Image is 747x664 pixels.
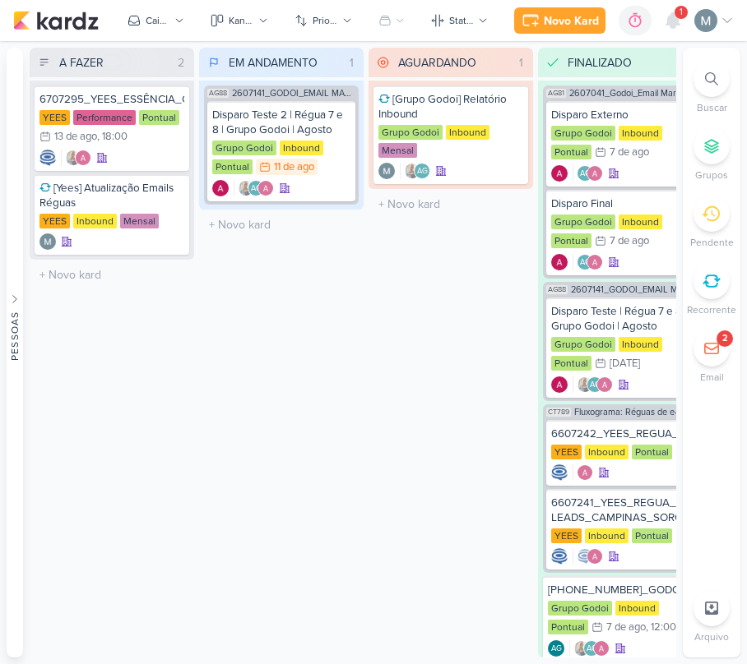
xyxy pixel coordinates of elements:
[548,640,564,657] div: Aline Gimenez Graciano
[39,181,184,210] div: [Yees] Atualização Emails Réguas
[274,162,314,173] div: 11 de ago
[694,629,729,644] p: Arquivo
[548,620,588,634] div: Pontual
[551,304,689,334] div: Disparo Teste | Régua 7 e 8 | Grupo Godoi | Agosto
[551,337,615,352] div: Grupo Godoi
[414,163,430,179] div: Aline Gimenez Graciano
[212,108,350,137] div: Disparo Teste 2 | Régua 7 e 8 | Grupo Godoi | Agosto
[551,548,568,565] div: Criador(a): Caroline Traven De Andrade
[61,150,91,166] div: Colaboradores: Iara Santos, Alessandra Gomes
[551,376,568,393] img: Alessandra Gomes
[546,408,571,417] span: CT789
[577,376,593,393] img: Iara Santos
[248,180,264,196] div: Aline Gimenez Graciano
[39,150,56,166] img: Caroline Traven De Andrade
[238,180,254,196] img: Iara Santos
[680,6,683,19] span: 1
[343,54,360,71] div: 1
[585,445,629,459] div: Inbound
[551,126,615,141] div: Grupo Godoi
[722,332,727,345] div: 2
[551,214,615,229] div: Grupo Godoi
[551,165,568,182] div: Criador(a): Alessandra Gomes
[569,640,610,657] div: Colaboradores: Iara Santos, Aline Gimenez Graciano, Alessandra Gomes
[513,54,530,71] div: 1
[417,168,428,176] p: AG
[587,254,603,270] img: Alessandra Gomes
[39,110,70,125] div: YEES
[39,214,70,228] div: YEES
[619,337,662,352] div: Inbound
[551,645,562,653] p: AG
[610,358,640,369] div: [DATE]
[13,11,99,30] img: kardz.app
[551,427,689,441] div: 6607242_YEES_REGUA_COMPRADORES_CAMPINAS_SOROCABA
[571,285,694,294] span: 2607141_GODOI_EMAIL MARKETING_AGOSTO
[590,381,601,390] p: AG
[619,214,662,229] div: Inbound
[232,89,355,98] span: 2607141_GODOI_EMAIL MARKETING_AGOSTO
[700,370,724,385] p: Email
[551,356,592,371] div: Pontual
[646,622,676,633] div: , 12:00
[212,159,253,174] div: Pontual
[694,9,717,32] img: Mariana Amorim
[551,145,592,159] div: Pontual
[573,548,603,565] div: Colaboradores: Caroline Traven De Andrade, Alessandra Gomes
[551,165,568,182] img: Alessandra Gomes
[120,214,159,228] div: Mensal
[573,464,593,481] div: Colaboradores: Alessandra Gomes
[619,126,662,141] div: Inbound
[593,640,610,657] img: Alessandra Gomes
[212,141,276,155] div: Grupo Godoi
[551,464,568,481] div: Criador(a): Caroline Traven De Andrade
[551,496,689,525] div: 6607241_YEES_REGUA_DEMAIS LEADS_CAMPINAS_SOROCABA
[587,165,603,182] img: Alessandra Gomes
[39,233,56,250] div: Criador(a): Mariana Amorim
[400,163,430,179] div: Colaboradores: Iara Santos, Aline Gimenez Graciano
[551,528,582,543] div: YEES
[587,645,597,653] p: AG
[585,528,629,543] div: Inbound
[615,601,659,616] div: Inbound
[251,185,262,193] p: AG
[577,165,593,182] div: Aline Gimenez Graciano
[548,583,693,597] div: 2707081_GODOI_WHATSAPP_PARA_QUEM_ABRIU_EMAIL_SABIN_V2
[546,285,568,294] span: AG88
[212,180,229,196] div: Criador(a): Alessandra Gomes
[632,528,672,543] div: Pontual
[378,163,395,179] div: Criador(a): Mariana Amorim
[573,165,603,182] div: Colaboradores: Aline Gimenez Graciano, Alessandra Gomes
[546,89,566,98] span: AG81
[97,131,128,142] div: , 18:00
[551,254,568,270] img: Alessandra Gomes
[690,235,734,250] p: Pendente
[551,464,568,481] img: Caroline Traven De Andrade
[569,89,694,98] span: 2607041_Godoi_Email Marketing_Julho
[39,92,184,107] div: 6707295_YEES_ESSÊNCIA_CAMPOLIM_CLIENTE_OCULTO
[632,445,672,459] div: Pontual
[39,150,56,166] div: Criador(a): Caroline Traven De Andrade
[577,464,593,481] img: Alessandra Gomes
[378,143,417,158] div: Mensal
[551,254,568,270] div: Criador(a): Alessandra Gomes
[580,170,591,178] p: AG
[551,108,689,122] div: Disparo Externo
[551,233,592,248] div: Pontual
[551,445,582,459] div: YEES
[573,640,590,657] img: Iara Santos
[171,54,191,71] div: 2
[573,376,613,393] div: Colaboradores: Iara Santos, Aline Gimenez Graciano, Alessandra Gomes
[548,640,564,657] div: Criador(a): Aline Gimenez Graciano
[514,7,605,34] button: Novo Kard
[587,376,603,393] div: Aline Gimenez Graciano
[202,213,360,237] input: + Novo kard
[372,192,530,216] input: + Novo kard
[695,168,728,182] p: Grupos
[548,601,612,616] div: Grupo Godoi
[33,263,191,287] input: + Novo kard
[574,408,694,417] span: Fluxograma: Réguas de e-mail demais leads e compradores
[606,622,646,633] div: 7 de ago
[378,92,523,122] div: [Grupo Godoi] Relatório Inbound
[39,233,56,250] img: Mariana Amorim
